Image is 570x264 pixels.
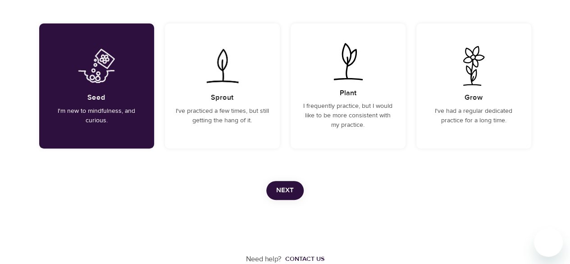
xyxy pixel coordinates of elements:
div: I'm new to mindfulness, and curious.SeedI'm new to mindfulness, and curious. [39,23,154,148]
h5: Plant [340,88,356,98]
div: I've had a regular dedicated practice for a long time.GrowI've had a regular dedicated practice f... [416,23,531,148]
p: I've had a regular dedicated practice for a long time. [427,107,520,125]
div: I've practiced a few times, but still getting the hang of it.SproutI've practiced a few times, bu... [165,23,280,148]
h5: Seed [87,93,105,102]
img: I've practiced a few times, but still getting the hang of it. [200,46,245,86]
p: I frequently practice, but I would like to be more consistent with my practice. [301,102,395,130]
img: I frequently practice, but I would like to be more consistent with my practice. [325,42,371,81]
p: I've practiced a few times, but still getting the hang of it. [176,107,269,125]
a: Contact us [282,255,324,264]
span: Next [276,185,294,196]
h5: Sprout [211,93,233,102]
img: I've had a regular dedicated practice for a long time. [451,46,497,86]
h5: Grow [465,93,483,102]
button: Next [266,181,304,200]
iframe: Button to launch messaging window [534,228,563,257]
div: I frequently practice, but I would like to be more consistent with my practice.PlantI frequently ... [291,23,406,148]
p: I'm new to mindfulness, and curious. [50,107,143,125]
div: Contact us [285,255,324,264]
img: I'm new to mindfulness, and curious. [74,46,119,86]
